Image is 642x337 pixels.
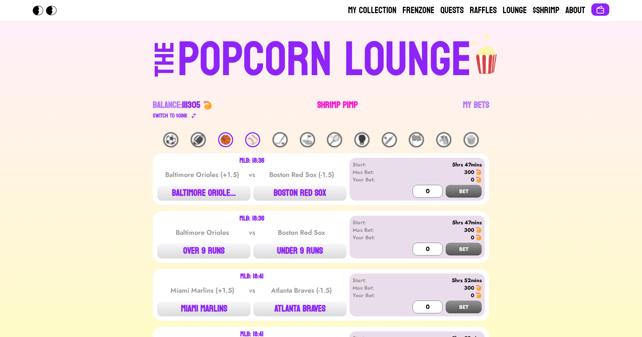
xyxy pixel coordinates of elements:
div: ⛳️ [300,132,315,147]
img: 🍤 [476,285,482,291]
div: Start: [353,277,396,284]
div: THE [151,42,178,92]
a: Raffles [470,5,497,17]
div: 🐴 [436,132,451,147]
a: My Bets [463,99,489,120]
a: Quests [440,5,464,17]
div: MLB: 18:36 [240,216,264,222]
div: 🥊 [354,132,369,147]
div: Atlanta Braves (-1.5) [264,285,339,296]
div: ⚽️ [163,132,178,147]
div: Max Bet: [353,284,396,292]
div: vs [247,285,257,296]
div: 🏈 [191,132,206,147]
img: Popcorn [33,6,63,15]
div: Max Bet: [353,226,396,234]
button: ATLANTA BRAVES [253,301,347,316]
div: Your Bet: [353,292,396,299]
div: 5hrs 47mins [396,161,482,168]
div: Baltimore Orioles [164,227,240,238]
div: 300 [464,168,474,176]
button: BET [446,301,482,313]
div: 🏁 [409,132,424,147]
img: 🍤 [203,101,212,110]
div: MLB: 18:36 [240,158,264,164]
div: Boston Red Sox (-1.5) [264,169,339,180]
div: ⚾️ [245,132,260,147]
div: 🏒 [273,132,288,147]
div: Max Bet: [353,168,396,176]
img: 🍤 [476,177,482,183]
div: vs [247,227,257,238]
div: Boston Red Sox [264,227,339,238]
a: About [565,5,585,17]
div: MLB: 18:41 [240,274,264,280]
button: BET [446,243,482,255]
div: Your Bet: [353,176,396,183]
div: POPCORN LOUNGE [178,36,472,84]
img: Connect wallet [596,5,605,14]
button: MIAMI MARLINS [157,301,250,316]
div: Baltimore Orioles (+1.5) [164,169,240,180]
div: 🎾 [327,132,342,147]
div: Start: [353,161,396,168]
img: 🍤 [476,234,482,240]
a: THEPOPCORN LOUNGEpopcorn [90,33,552,84]
div: vs [247,169,257,180]
button: BALTIMORE ORIOLE... [157,186,250,201]
div: 0 [471,234,474,241]
a: My Collection [348,5,396,17]
div: 300 [464,226,474,234]
button: OVER 9 RUNS [157,243,250,258]
div: Your Bet: [353,234,396,241]
img: popcorn [472,33,502,75]
div: Miami Marlins (+1.5) [164,285,240,296]
img: 🍤 [476,292,482,298]
img: 🍤 [476,169,482,175]
button: UNDER 9 RUNS [253,243,347,258]
a: $Shrimp [533,5,559,17]
div: 0 [471,292,474,299]
div: Balance: [153,99,200,111]
a: Lounge [503,5,527,17]
div: 5hrs 52mins [396,277,482,284]
a: Shrimp Pimp [317,99,358,120]
div: 5hrs 47mins [396,219,482,226]
div: Start: [353,219,396,226]
span: 111305 [182,97,200,113]
img: 🍤 [476,227,482,233]
button: BOSTON RED SOX [253,186,347,201]
div: 0 [471,176,474,183]
a: Frenzone [402,5,434,17]
div: 🏀 [218,132,233,147]
div: 🍿 [464,132,479,147]
div: Switch to $ OINK [153,111,188,120]
button: BET [446,185,482,198]
div: 🏏 [382,132,397,147]
div: 300 [464,284,474,292]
